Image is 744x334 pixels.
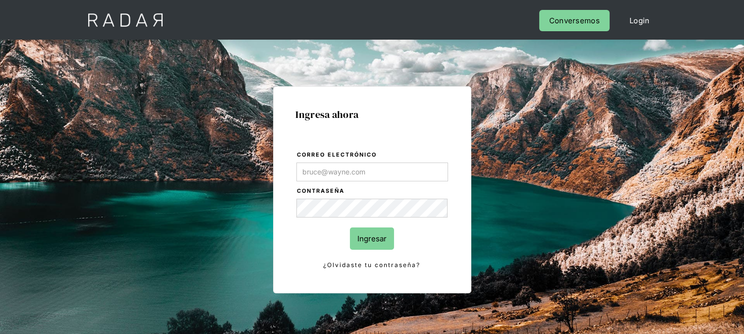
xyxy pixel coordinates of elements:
[297,150,448,160] label: Correo electrónico
[296,150,449,271] form: Login Form
[620,10,660,31] a: Login
[297,186,448,196] label: Contraseña
[539,10,610,31] a: Conversemos
[350,227,394,250] input: Ingresar
[296,163,448,181] input: bruce@wayne.com
[296,260,448,271] a: ¿Olvidaste tu contraseña?
[296,109,449,120] h1: Ingresa ahora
